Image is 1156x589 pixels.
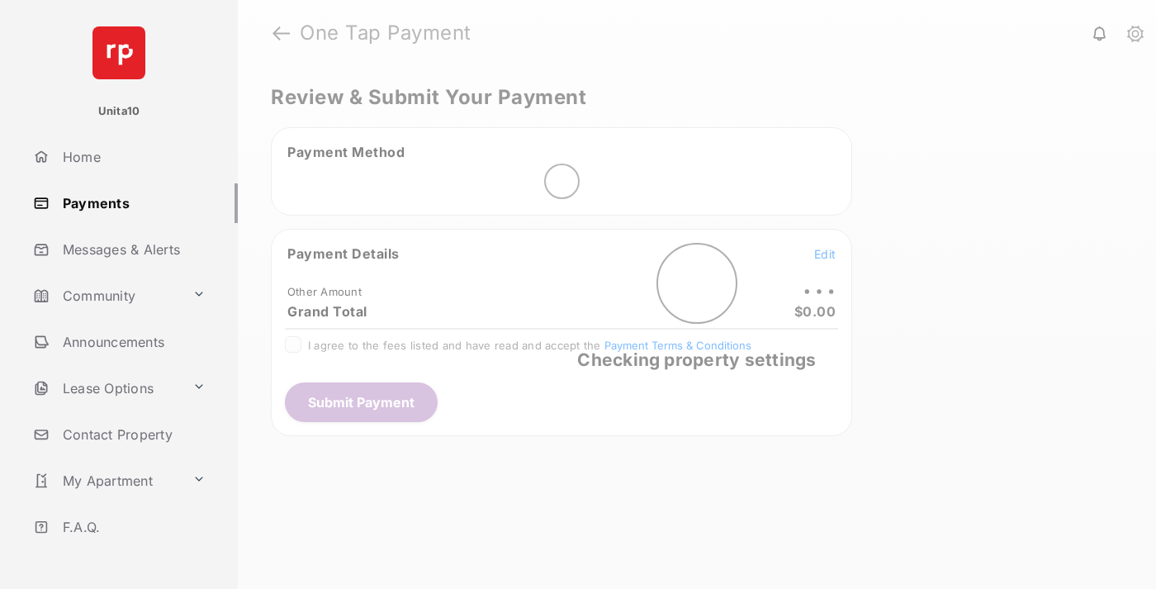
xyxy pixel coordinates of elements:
a: My Apartment [26,461,186,501]
a: Lease Options [26,368,186,408]
a: Contact Property [26,415,238,454]
a: Payments [26,183,238,223]
span: Checking property settings [577,349,816,369]
a: Home [26,137,238,177]
a: Community [26,276,186,316]
a: F.A.Q. [26,507,238,547]
a: Announcements [26,322,238,362]
img: svg+xml;base64,PHN2ZyB4bWxucz0iaHR0cDovL3d3dy53My5vcmcvMjAwMC9zdmciIHdpZHRoPSI2NCIgaGVpZ2h0PSI2NC... [92,26,145,79]
a: Messages & Alerts [26,230,238,269]
p: Unita10 [98,103,140,120]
